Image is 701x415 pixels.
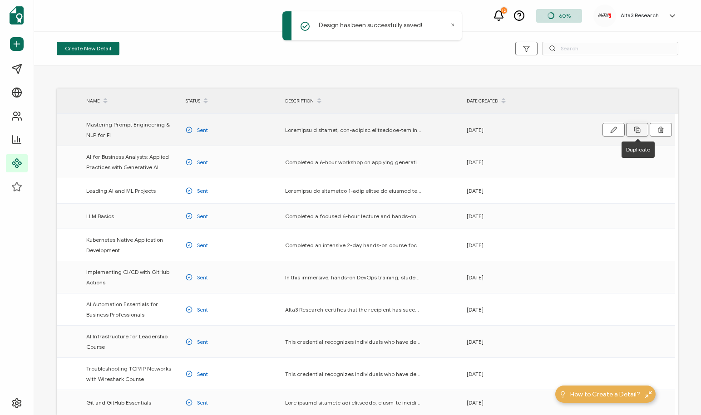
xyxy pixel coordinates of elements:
[86,331,177,352] span: AI Infrastructure for Leadership Course
[86,234,177,255] span: Kubernetes Native Application Development
[197,337,208,347] span: Sent
[285,186,421,196] span: Loremipsu do sitametco 1-adip elitse do eiusmod temporinci utlaboreetdo (MA) ali enimadm veniamqu...
[285,125,421,135] span: Loremipsu d sitamet, con-adipisc elitseddoe-tem incidi ut laboreet dolore magnaaliqua eni ADM ven...
[501,7,507,14] div: 12
[559,12,571,19] span: 60%
[197,157,208,167] span: Sent
[57,42,119,55] button: Create New Detail
[86,299,177,320] span: AI Automation Essentials for Business Professionals
[197,272,208,283] span: Sent
[645,391,652,398] img: minimize-icon.svg
[285,397,421,408] span: Lore ipsumd sitametc adi elitseddo, eiusm-te incidi utl etdo ma aliquae admi Ven qui NosTru—exerc...
[197,369,208,379] span: Sent
[598,13,612,18] img: 7ee72628-a328-4fe9-aed3-aef23534b8a8.png
[197,125,208,135] span: Sent
[462,93,562,109] div: DATE CREATED
[197,304,208,315] span: Sent
[86,397,151,408] span: Git and GitHub Essentials
[285,369,421,379] span: This credential recognizes individuals who have demonstrated proficiency in diagnosing and resolv...
[462,337,562,347] div: [DATE]
[542,42,678,55] input: Search
[462,397,562,408] div: [DATE]
[197,211,208,221] span: Sent
[10,6,24,24] img: sertifier-logomark-colored.svg
[462,125,562,135] div: [DATE]
[86,211,114,221] span: LLM Basics
[86,363,177,384] span: Troubleshooting TCP/IP Networks with Wireshark Course
[622,142,655,158] div: Duplicate
[197,186,208,196] span: Sent
[285,272,421,283] span: In this immersive, hands-on DevOps training, students will gain real-world experience building an...
[656,371,701,415] iframe: Chat Widget
[86,119,177,140] span: Mastering Prompt Engineering & NLP for FI
[571,390,641,399] span: How to Create a Detail?
[285,211,421,221] span: Completed a focused 6-hour lecture and hands-on lab course covering the fundamentals of Natural L...
[197,397,208,408] span: Sent
[285,157,421,167] span: Completed a 6-hour workshop on applying generative AI to business analysis practices. Learned to ...
[462,240,562,250] div: [DATE]
[86,267,177,288] span: Implementing CI/CD with GitHub Actions
[462,157,562,167] div: [DATE]
[197,240,208,250] span: Sent
[462,211,562,221] div: [DATE]
[462,272,562,283] div: [DATE]
[621,12,659,19] h5: Alta3 Research
[82,93,181,109] div: NAME
[462,186,562,196] div: [DATE]
[181,93,281,109] div: STATUS
[319,20,422,30] p: Design has been successfully saved!
[285,337,421,347] span: This credential recognizes individuals who have demonstrated strategic insight into the planning,...
[86,186,156,196] span: Leading AI and ML Projects
[462,369,562,379] div: [DATE]
[281,93,462,109] div: DESCRIPTION
[285,304,421,315] span: Alta3 Research certifies that the recipient has successfully completed AI Automation Essentials f...
[285,240,421,250] span: Completed an intensive 2-day hands-on course focused on designing, building, and debugging contai...
[462,304,562,315] div: [DATE]
[86,151,177,172] span: AI for Business Analysts: Applied Practices with Generative AI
